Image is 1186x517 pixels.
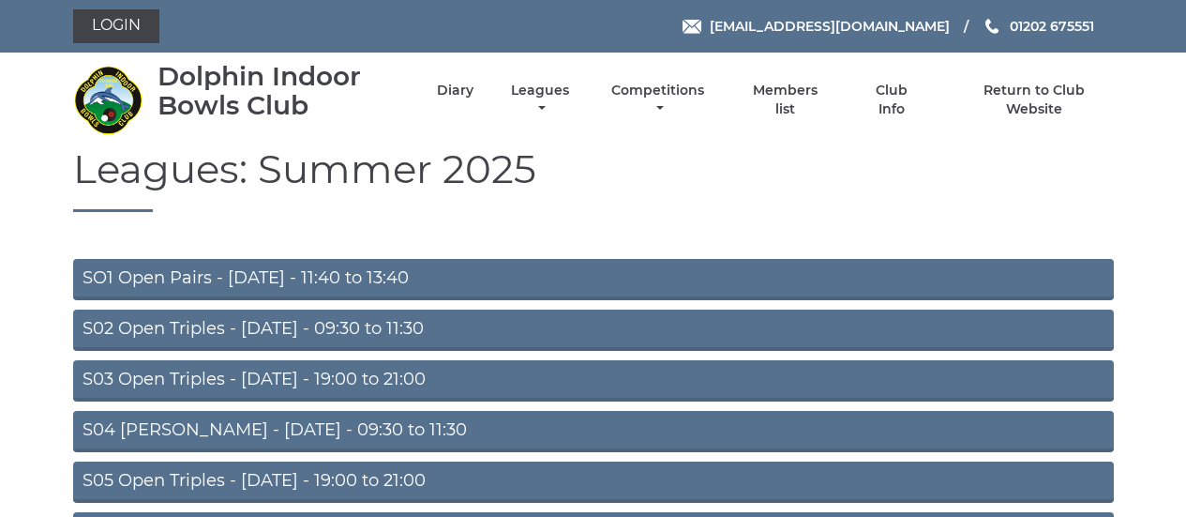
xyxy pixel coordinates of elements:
span: 01202 675551 [1010,18,1094,35]
a: Diary [437,82,473,99]
h1: Leagues: Summer 2025 [73,147,1114,212]
a: Login [73,9,159,43]
a: S05 Open Triples - [DATE] - 19:00 to 21:00 [73,462,1114,503]
a: Competitions [608,82,710,118]
a: Club Info [862,82,923,118]
img: Dolphin Indoor Bowls Club [73,65,143,135]
img: Email [683,20,701,34]
a: Email [EMAIL_ADDRESS][DOMAIN_NAME] [683,16,950,37]
a: Return to Club Website [954,82,1113,118]
a: S04 [PERSON_NAME] - [DATE] - 09:30 to 11:30 [73,411,1114,452]
a: Members list [742,82,828,118]
a: Leagues [506,82,574,118]
a: S02 Open Triples - [DATE] - 09:30 to 11:30 [73,310,1114,351]
span: [EMAIL_ADDRESS][DOMAIN_NAME] [710,18,950,35]
a: Phone us 01202 675551 [983,16,1094,37]
a: S03 Open Triples - [DATE] - 19:00 to 21:00 [73,360,1114,402]
div: Dolphin Indoor Bowls Club [158,62,404,120]
img: Phone us [985,19,998,34]
a: SO1 Open Pairs - [DATE] - 11:40 to 13:40 [73,259,1114,300]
